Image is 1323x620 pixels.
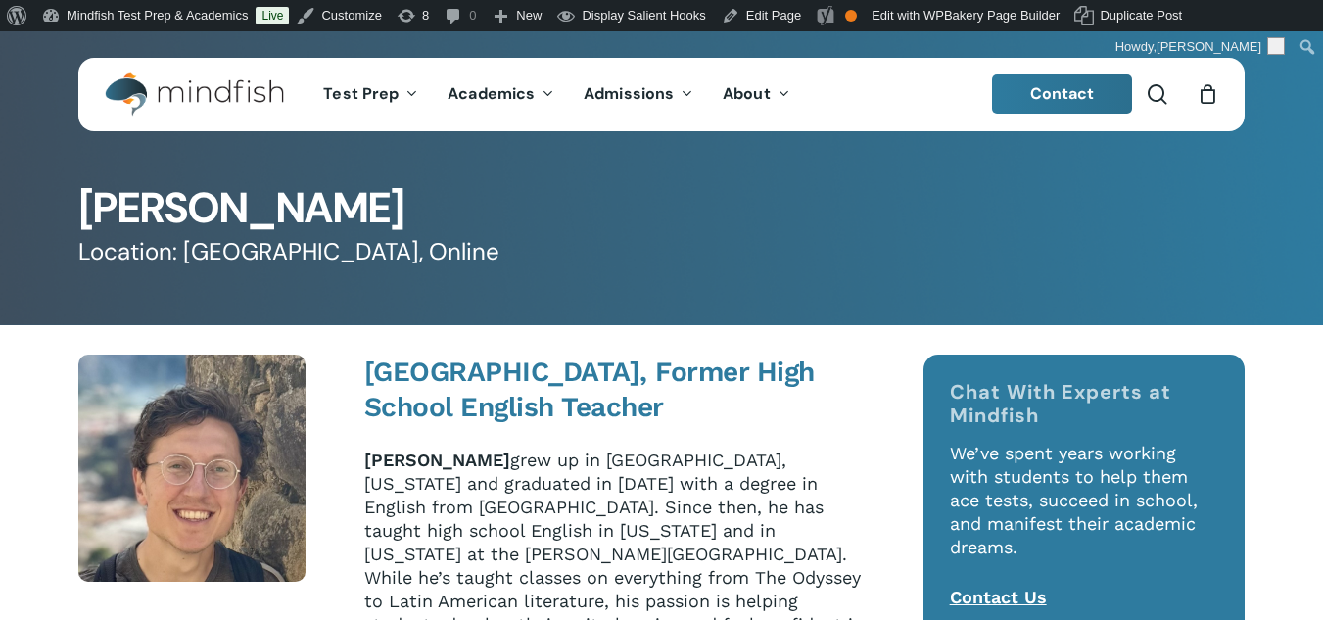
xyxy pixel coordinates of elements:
[992,74,1133,114] a: Contact
[1157,39,1261,54] span: [PERSON_NAME]
[723,83,771,104] span: About
[1030,83,1095,104] span: Contact
[448,83,535,104] span: Academics
[256,7,289,24] a: Live
[364,450,510,470] strong: [PERSON_NAME]
[433,86,569,103] a: Academics
[1109,31,1293,63] a: Howdy,
[364,356,815,423] strong: [GEOGRAPHIC_DATA], Former High School English Teacher
[308,58,804,131] nav: Main Menu
[78,187,1245,229] h1: [PERSON_NAME]
[950,380,1219,427] h4: Chat With Experts at Mindfish
[569,86,708,103] a: Admissions
[950,442,1219,586] p: We’ve spent years working with students to help them ace tests, succeed in school, and manifest t...
[78,237,499,267] span: Location: [GEOGRAPHIC_DATA], Online
[845,10,857,22] div: OK
[308,86,433,103] a: Test Prep
[78,355,306,582] img: IMG 1534 Sean Lynch
[584,83,674,104] span: Admissions
[78,58,1245,131] header: Main Menu
[323,83,399,104] span: Test Prep
[708,86,805,103] a: About
[950,587,1047,607] a: Contact Us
